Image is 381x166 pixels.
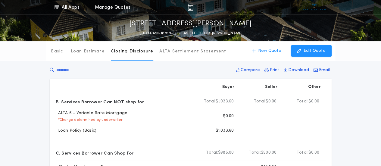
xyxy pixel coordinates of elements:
[265,84,278,90] p: Seller
[206,150,218,156] b: Total:
[218,150,234,156] span: $985.00
[282,65,311,76] button: Download
[249,150,261,156] b: Total:
[241,67,260,73] p: Compare
[288,67,309,73] p: Download
[308,150,319,156] span: $0.00
[130,19,252,29] p: [STREET_ADDRESS][PERSON_NAME]
[159,49,226,55] p: ALTA Settlement Statement
[266,99,276,105] span: $0.00
[303,4,326,10] img: vs-icon
[319,67,330,73] p: Email
[56,117,123,122] p: * Charge determined by underwriter
[254,99,266,105] b: Total:
[111,49,154,55] p: Closing Disclosure
[297,99,309,105] b: Total:
[222,84,234,90] p: Buyer
[56,128,97,134] p: Loan Policy (Basic)
[188,4,193,11] img: img
[308,84,320,90] p: Other
[51,49,63,55] p: Basic
[258,48,281,54] p: New Quote
[223,113,234,119] p: $0.00
[234,65,262,76] button: Compare
[312,65,332,76] button: Email
[216,99,234,105] span: $1,033.60
[204,99,216,105] b: Total:
[139,30,242,36] p: QUOTE MN-10010-TC - LAST EDITED BY [PERSON_NAME]
[56,110,128,116] p: ALTA 6 - Variable Rate Mortgage
[216,128,234,134] p: $1,033.60
[304,48,326,54] p: Edit Quote
[56,97,144,106] p: B. Services Borrower Can NOT shop for
[261,150,277,156] span: $500.00
[56,148,134,158] p: C. Services Borrower Can Shop For
[297,150,309,156] b: Total:
[71,49,105,55] p: Loan Estimate
[246,45,287,57] button: New Quote
[308,99,319,105] span: $0.00
[263,65,281,76] button: Print
[270,67,279,73] p: Print
[291,45,332,57] button: Edit Quote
